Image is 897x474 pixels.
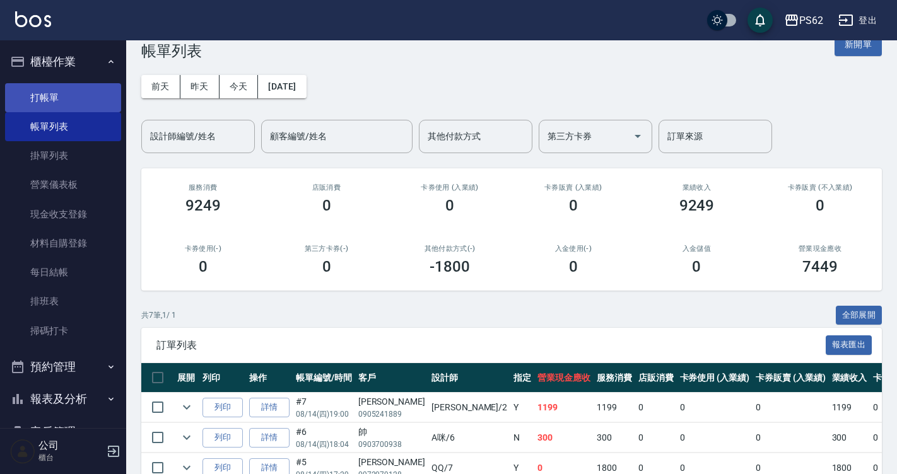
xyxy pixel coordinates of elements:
[15,11,51,27] img: Logo
[156,339,826,352] span: 訂單列表
[753,393,829,422] td: 0
[510,363,534,393] th: 指定
[177,428,196,447] button: expand row
[293,393,355,422] td: #7
[5,415,121,448] button: 客戶管理
[358,456,425,469] div: [PERSON_NAME]
[428,423,510,453] td: A咪 /6
[594,423,635,453] td: 300
[527,245,620,253] h2: 入金使用(-)
[753,423,829,453] td: 0
[826,338,872,350] a: 報表匯出
[358,395,425,408] div: [PERSON_NAME]
[5,287,121,316] a: 排班表
[220,75,259,98] button: 今天
[677,393,753,422] td: 0
[322,197,331,214] h3: 0
[428,363,510,393] th: 設計師
[835,33,882,56] button: 新開單
[430,258,470,275] h3: -1800
[833,9,882,32] button: 登出
[293,363,355,393] th: 帳單編號/時間
[5,170,121,199] a: 營業儀表板
[445,197,454,214] h3: 0
[358,439,425,450] p: 0903700938
[249,398,290,417] a: 詳情
[358,425,425,439] div: 帥
[249,428,290,448] a: 詳情
[177,398,196,417] button: expand row
[753,363,829,393] th: 卡券販賣 (入業績)
[635,423,677,453] td: 0
[428,393,510,422] td: [PERSON_NAME] /2
[280,183,373,192] h2: 店販消費
[829,363,871,393] th: 業績收入
[628,126,648,146] button: Open
[5,45,121,78] button: 櫃檯作業
[403,245,496,253] h2: 其他付款方式(-)
[5,350,121,383] button: 預約管理
[527,183,620,192] h2: 卡券販賣 (入業績)
[5,141,121,170] a: 掛單列表
[829,423,871,453] td: 300
[199,363,246,393] th: 列印
[747,8,773,33] button: save
[799,13,823,28] div: PS62
[5,229,121,258] a: 材料自購登錄
[534,423,594,453] td: 300
[246,363,293,393] th: 操作
[635,363,677,393] th: 店販消費
[534,363,594,393] th: 營業現金應收
[199,258,208,275] h3: 0
[296,408,352,420] p: 08/14 (四) 19:00
[835,38,882,50] a: 新開單
[180,75,220,98] button: 昨天
[5,112,121,141] a: 帳單列表
[322,258,331,275] h3: 0
[202,398,243,417] button: 列印
[358,408,425,420] p: 0905241889
[594,363,635,393] th: 服務消費
[829,393,871,422] td: 1199
[403,183,496,192] h2: 卡券使用 (入業績)
[141,309,176,321] p: 共 7 筆, 1 / 1
[185,197,221,214] h3: 9249
[5,200,121,229] a: 現金收支登錄
[510,423,534,453] td: N
[10,439,35,464] img: Person
[679,197,715,214] h3: 9249
[594,393,635,422] td: 1199
[5,258,121,287] a: 每日結帳
[650,183,744,192] h2: 業績收入
[258,75,306,98] button: [DATE]
[692,258,701,275] h3: 0
[773,245,867,253] h2: 營業現金應收
[202,428,243,448] button: 列印
[280,245,373,253] h2: 第三方卡券(-)
[826,335,872,355] button: 報表匯出
[650,245,744,253] h2: 入金儲值
[773,183,867,192] h2: 卡券販賣 (不入業績)
[38,439,103,452] h5: 公司
[293,423,355,453] td: #6
[836,306,882,325] button: 全部展開
[5,83,121,112] a: 打帳單
[355,363,428,393] th: 客戶
[677,363,753,393] th: 卡券使用 (入業績)
[816,197,824,214] h3: 0
[174,363,199,393] th: 展開
[156,245,250,253] h2: 卡券使用(-)
[5,383,121,415] button: 報表及分析
[802,258,838,275] h3: 7449
[635,393,677,422] td: 0
[38,452,103,463] p: 櫃台
[569,258,578,275] h3: 0
[677,423,753,453] td: 0
[569,197,578,214] h3: 0
[141,75,180,98] button: 前天
[534,393,594,422] td: 1199
[296,439,352,450] p: 08/14 (四) 18:04
[156,183,250,192] h3: 服務消費
[141,42,202,60] h3: 帳單列表
[779,8,828,33] button: PS62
